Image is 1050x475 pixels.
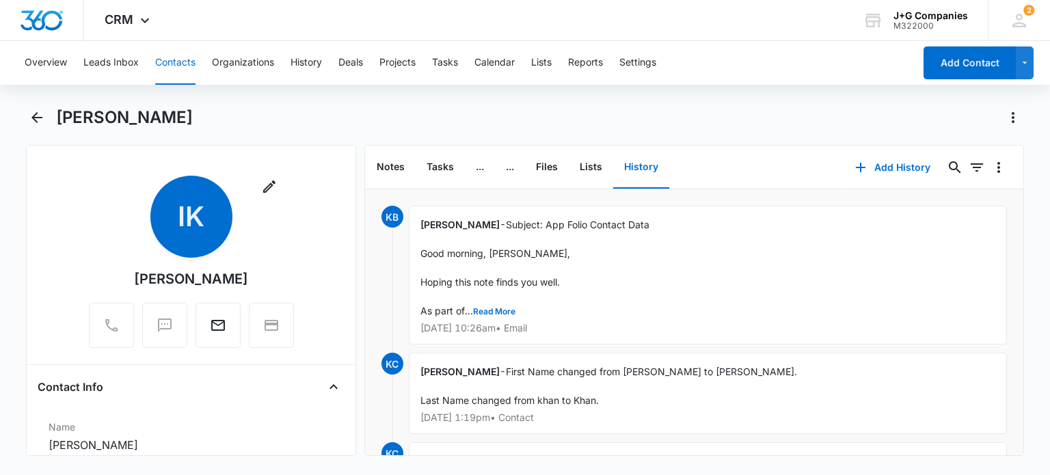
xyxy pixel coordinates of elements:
[495,146,525,189] button: ...
[568,41,603,85] button: Reports
[26,107,47,128] button: Back
[338,41,363,85] button: Deals
[379,41,416,85] button: Projects
[134,269,248,289] div: [PERSON_NAME]
[323,376,345,398] button: Close
[366,146,416,189] button: Notes
[196,303,241,348] button: Email
[944,157,966,178] button: Search...
[291,41,322,85] button: History
[420,366,500,377] span: [PERSON_NAME]
[569,146,613,189] button: Lists
[893,10,968,21] div: account name
[38,414,344,459] div: Name[PERSON_NAME]
[420,413,995,422] p: [DATE] 1:19pm • Contact
[420,323,995,333] p: [DATE] 10:26am • Email
[381,206,403,228] span: KB
[38,379,103,395] h4: Contact Info
[988,157,1010,178] button: Overflow Menu
[381,353,403,375] span: KC
[155,41,196,85] button: Contacts
[409,206,1007,344] div: -
[924,46,1016,79] button: Add Contact
[473,308,515,316] button: Read More
[432,41,458,85] button: Tasks
[409,353,1007,434] div: -
[83,41,139,85] button: Leads Inbox
[49,420,333,434] label: Name
[613,146,669,189] button: History
[420,366,797,406] span: First Name changed from [PERSON_NAME] to [PERSON_NAME]. Last Name changed from khan to Khan.
[105,12,133,27] span: CRM
[474,41,515,85] button: Calendar
[531,41,552,85] button: Lists
[212,41,274,85] button: Organizations
[196,324,241,336] a: Email
[842,151,944,184] button: Add History
[420,219,649,316] span: Subject: App Folio Contact Data Good morning, [PERSON_NAME], Hoping this note finds you well. As ...
[381,442,403,464] span: KC
[619,41,656,85] button: Settings
[150,176,232,258] span: IK
[1002,107,1024,128] button: Actions
[893,21,968,31] div: account id
[966,157,988,178] button: Filters
[525,146,569,189] button: Files
[25,41,67,85] button: Overview
[465,146,495,189] button: ...
[1023,5,1034,16] div: notifications count
[1023,5,1034,16] span: 2
[49,437,333,453] dd: [PERSON_NAME]
[416,146,465,189] button: Tasks
[420,219,500,230] span: [PERSON_NAME]
[56,107,193,128] h1: [PERSON_NAME]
